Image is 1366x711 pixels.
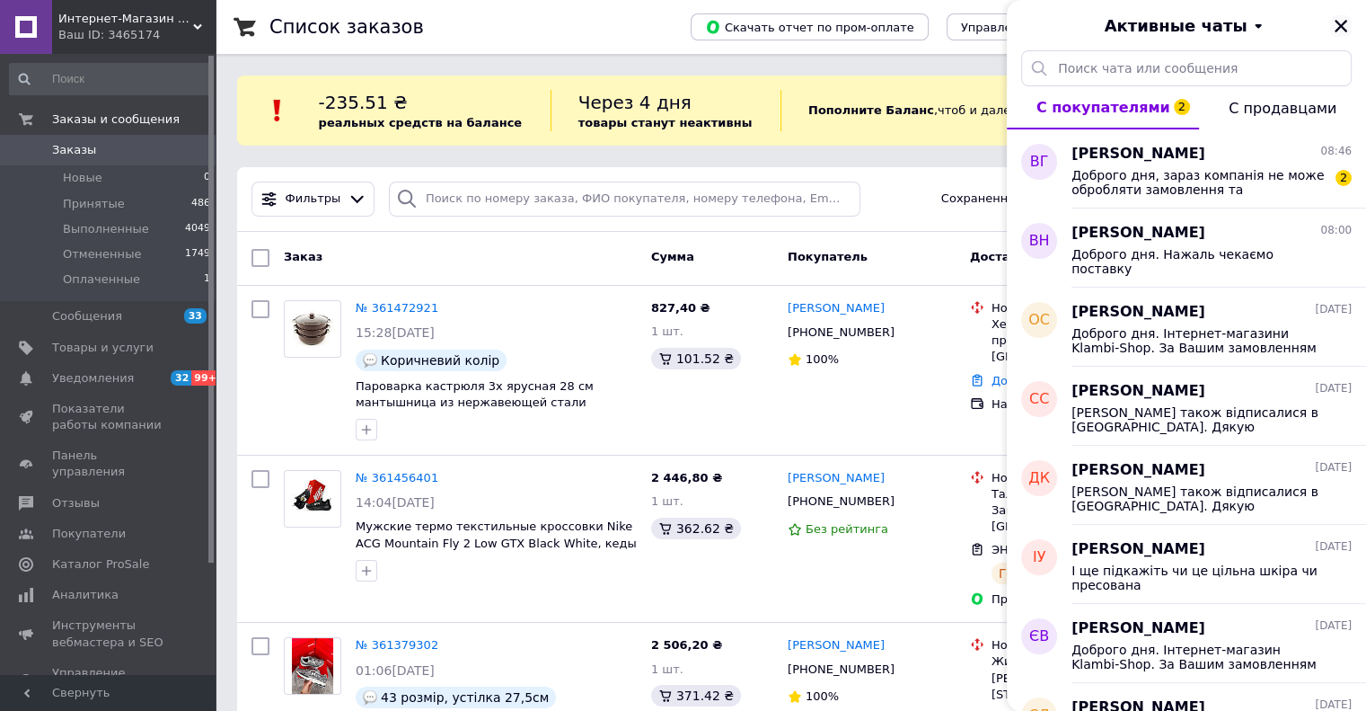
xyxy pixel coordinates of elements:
span: [PERSON_NAME] також відписалися в [GEOGRAPHIC_DATA]. Дякую [1071,405,1326,434]
span: [DATE] [1315,539,1352,555]
input: Поиск чата или сообщения [1021,50,1352,86]
div: Нова Пошта [991,637,1174,653]
span: [PERSON_NAME] [1071,302,1205,323]
button: ІУ[PERSON_NAME][DATE]І ще підкажіть чи це цільна шкіра чи пресована [1007,525,1366,604]
span: 99+ [191,370,221,386]
span: [PERSON_NAME] [1071,381,1205,402]
span: Фильтры [286,191,341,208]
div: Нова Пошта [991,300,1174,316]
span: Оплаченные [63,271,140,288]
div: , чтоб и далее получать заказы [780,90,1154,131]
span: ЄВ [1029,627,1049,647]
span: [PERSON_NAME] [1071,539,1205,560]
div: [PHONE_NUMBER] [784,321,898,344]
div: [PHONE_NUMBER] [784,658,898,681]
span: Новые [63,170,102,186]
span: 0 [204,170,210,186]
span: 486 [191,196,210,212]
span: 08:46 [1320,144,1352,159]
button: Закрыть [1330,15,1352,37]
img: :exclamation: [264,97,291,124]
span: Управление сайтом [52,665,166,698]
div: Херсон, №24 (до 30 кг): просп. 200 років [GEOGRAPHIC_DATA], 20 [991,316,1174,366]
a: Фото товару [284,470,341,528]
span: Покупатели [52,526,126,542]
span: Сумма [651,250,694,263]
span: Аналитика [52,587,119,603]
span: 32 [171,370,191,386]
input: Поиск по номеру заказа, ФИО покупателя, номеру телефона, Email, номеру накладной [389,182,860,217]
span: ВГ [1030,152,1049,173]
span: [DATE] [1315,302,1352,317]
span: ІУ [1033,547,1045,568]
span: 1 шт. [651,324,683,338]
button: ВН[PERSON_NAME]08:00Доброго дня. Нажаль чекаємо поставку [1007,209,1366,288]
img: Фото товару [292,638,334,694]
span: Отзывы [52,495,100,511]
span: ВН [1028,231,1049,252]
span: Покупатель [788,250,868,263]
span: 43 розмір, устілка 27,5см [381,690,549,705]
span: Доброго дня, зараз компанія не може обробляти замовлення та повідомлення, оскільки за її графіком... [1071,168,1326,197]
a: [PERSON_NAME] [788,637,885,654]
span: 01:06[DATE] [356,663,435,678]
span: 100% [806,352,839,366]
a: № 361379302 [356,638,438,652]
input: Поиск [9,63,212,95]
span: 1 шт. [651,662,683,676]
span: Каталог ProSale [52,556,149,573]
button: Скачать отчет по пром-оплате [691,13,929,40]
span: С покупателями [1036,99,1170,116]
span: Через 4 дня [578,92,692,113]
span: 827,40 ₴ [651,301,710,315]
span: Доброго дня. Інтернет-магазини Klambi-Shop. За Вашим замовленням на Пароварка кастрюля 3х ярусная... [1071,326,1326,355]
span: 2 446,80 ₴ [651,471,722,484]
span: Коричневий колір [381,353,499,368]
div: 101.52 ₴ [651,348,741,369]
b: Пополните Баланс [808,103,934,117]
a: [PERSON_NAME] [788,470,885,487]
a: № 361472921 [356,301,438,315]
span: 100% [806,689,839,703]
button: С продавцами [1199,86,1366,129]
div: Нова Пошта [991,470,1174,486]
b: товары станут неактивны [578,116,753,129]
button: Активные чаты [1057,14,1316,38]
a: [PERSON_NAME] [788,300,885,317]
button: СС[PERSON_NAME][DATE][PERSON_NAME] також відписалися в [GEOGRAPHIC_DATA]. Дякую [1007,367,1366,446]
span: ОС [1028,310,1050,331]
span: 33 [184,308,207,324]
span: Инструменты вебмастера и SEO [52,618,166,650]
span: [PERSON_NAME] також відписалися в [GEOGRAPHIC_DATA]. Дякую [1071,484,1326,513]
img: Фото товару [292,471,334,527]
h1: Список заказов [269,16,424,38]
a: Пароварка кастрюля 3х ярусная 28 см мантышница из нержавеющей стали [356,379,594,410]
span: 2 [1174,99,1190,115]
span: ДК [1028,468,1050,489]
a: Фото товару [284,637,341,695]
span: ЭН: 20451246487204 [991,543,1120,556]
img: Фото товару [285,310,340,348]
img: :speech_balloon: [363,690,377,705]
a: Мужские термо текстильные кроссовки Nike ACG Mountain Fly 2 Low GTX Black White, кеды Найк. Мужск... [356,520,637,566]
span: С продавцами [1229,100,1336,117]
span: [PERSON_NAME] [1071,460,1205,481]
span: -235.51 ₴ [319,92,408,113]
div: Житомир, №18 (до 30 кг): ул. [PERSON_NAME][STREET_ADDRESS] [991,653,1174,703]
span: Скачать отчет по пром-оплате [705,19,914,35]
span: Заказы и сообщения [52,111,180,128]
span: Заказы [52,142,96,158]
span: 1749 [185,246,210,262]
button: ВГ[PERSON_NAME]08:46Доброго дня, зараз компанія не може обробляти замовлення та повідомлення, оск... [1007,129,1366,209]
div: Ваш ID: 3465174 [58,27,216,43]
a: Фото товару [284,300,341,358]
span: 1 шт. [651,494,683,508]
span: Доброго дня. Нажаль чекаємо поставку [1071,247,1326,276]
span: Выполненные [63,221,149,237]
span: 1 [204,271,210,288]
span: Активные чаты [1105,14,1247,38]
div: Наложенный платеж [991,396,1174,413]
span: Показатели работы компании [52,401,166,433]
div: [PHONE_NUMBER] [784,490,898,513]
